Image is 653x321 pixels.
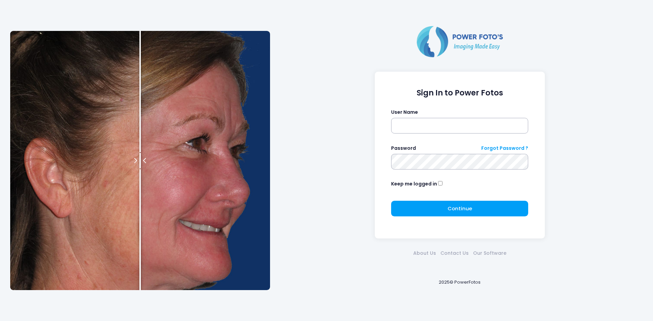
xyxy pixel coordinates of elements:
[411,250,438,257] a: About Us
[391,145,416,152] label: Password
[481,145,528,152] a: Forgot Password ?
[391,88,528,97] h1: Sign In to Power Fotos
[277,268,643,297] div: 2025© PowerFotos
[414,24,506,58] img: Logo
[391,180,437,188] label: Keep me logged in
[391,109,418,116] label: User Name
[438,250,471,257] a: Contact Us
[471,250,508,257] a: Our Software
[448,205,472,212] span: Continue
[391,201,528,216] button: Continue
